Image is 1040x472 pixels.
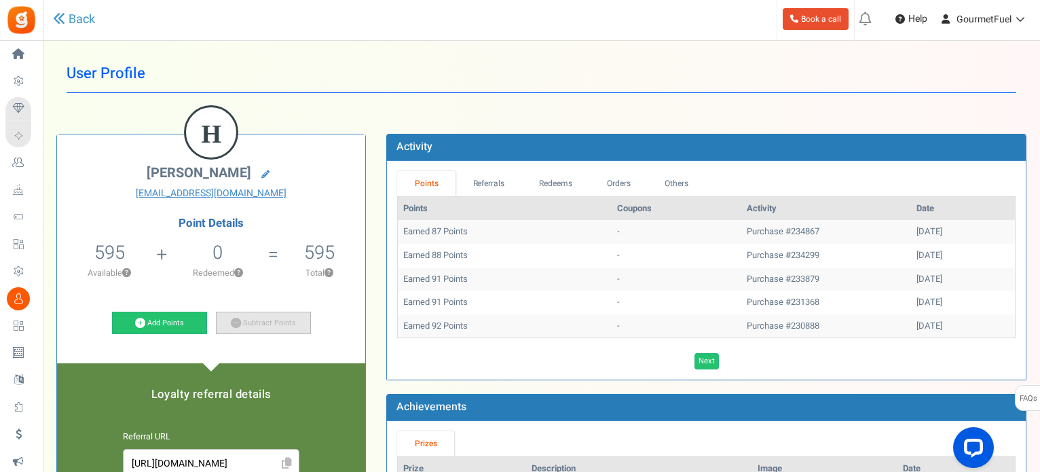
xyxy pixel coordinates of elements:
[648,171,706,196] a: Others
[916,249,1009,262] div: [DATE]
[186,107,236,160] figcaption: H
[234,269,243,278] button: ?
[612,244,741,268] td: -
[890,8,933,30] a: Help
[216,312,311,335] a: Subtract Points
[741,291,911,314] td: Purchase #231368
[612,314,741,338] td: -
[741,197,911,221] th: Activity
[741,314,911,338] td: Purchase #230888
[916,225,1009,238] div: [DATE]
[916,296,1009,309] div: [DATE]
[112,312,207,335] a: Add Points
[398,244,612,268] td: Earned 88 Points
[122,269,131,278] button: ?
[398,197,612,221] th: Points
[67,187,355,200] a: [EMAIL_ADDRESS][DOMAIN_NAME]
[123,433,299,442] h6: Referral URL
[67,54,1016,93] h1: User Profile
[741,220,911,244] td: Purchase #234867
[905,12,927,26] span: Help
[71,388,352,401] h5: Loyalty referral details
[398,268,612,291] td: Earned 91 Points
[324,269,333,278] button: ?
[911,197,1015,221] th: Date
[456,171,522,196] a: Referrals
[168,267,266,279] p: Redeemed
[589,171,648,196] a: Orders
[57,217,365,230] h4: Point Details
[957,12,1011,26] span: GourmetFuel
[612,291,741,314] td: -
[783,8,849,30] a: Book a call
[64,267,155,279] p: Available
[522,171,590,196] a: Redeems
[280,267,358,279] p: Total
[612,220,741,244] td: -
[397,171,456,196] a: Points
[916,320,1009,333] div: [DATE]
[398,314,612,338] td: Earned 92 Points
[304,242,335,263] h5: 595
[1019,386,1037,412] span: FAQs
[612,268,741,291] td: -
[94,239,125,266] span: 595
[916,273,1009,286] div: [DATE]
[396,399,466,415] b: Achievements
[396,139,432,155] b: Activity
[398,220,612,244] td: Earned 87 Points
[6,5,37,35] img: Gratisfaction
[397,431,454,456] a: Prizes
[398,291,612,314] td: Earned 91 Points
[741,244,911,268] td: Purchase #234299
[147,163,251,183] span: [PERSON_NAME]
[694,353,719,369] a: Next
[212,242,223,263] h5: 0
[612,197,741,221] th: Coupons
[741,268,911,291] td: Purchase #233879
